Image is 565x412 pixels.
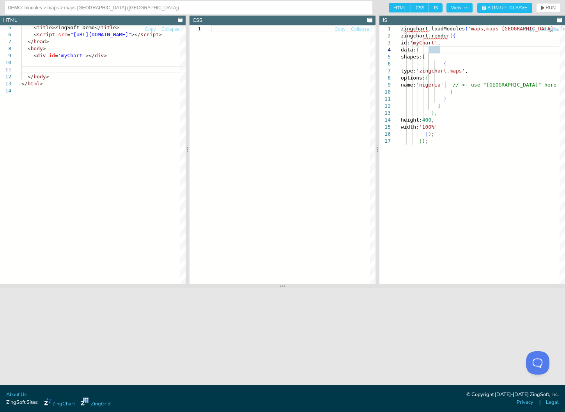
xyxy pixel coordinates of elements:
[28,39,34,44] span: </
[190,25,201,32] div: 1
[431,131,434,137] span: ;
[34,32,37,37] span: <
[379,60,391,67] div: 6
[73,32,128,37] span: [URL][DOMAIN_NAME]
[416,68,465,74] span: 'zingchart.maps'
[411,3,429,12] span: CSS
[443,61,446,67] span: {
[85,53,94,58] span: ></
[451,5,468,10] span: View
[453,82,556,88] span: // <- use "[GEOGRAPHIC_DATA]" here
[446,3,473,12] button: View
[128,32,131,37] span: "
[40,81,43,87] span: >
[389,3,411,12] span: HTML
[37,32,55,37] span: script
[58,32,67,37] span: src
[425,138,428,144] span: ;
[425,131,428,137] span: }
[379,88,391,95] div: 10
[401,54,422,60] span: shapes:
[379,95,391,103] div: 11
[379,110,391,117] div: 13
[28,81,40,87] span: html
[401,75,425,81] span: options:
[419,138,422,144] span: }
[379,25,391,32] div: 1
[410,40,437,46] span: 'myChart'
[43,46,46,51] span: >
[524,27,535,32] span: Copy
[104,53,107,58] span: >
[379,67,391,74] div: 7
[159,32,162,37] span: >
[193,17,202,24] div: CSS
[422,54,425,60] span: [
[335,27,345,32] span: Copy
[379,117,391,124] div: 14
[465,68,468,74] span: ,
[539,399,540,406] span: |
[37,53,46,58] span: div
[429,3,443,12] span: JS
[49,53,55,58] span: id
[351,27,369,32] span: Collapse
[34,53,37,58] span: <
[140,32,159,37] span: script
[437,40,441,46] span: ,
[401,117,422,123] span: height:
[487,5,528,10] span: Sign Up to Save
[425,75,428,81] span: {
[379,53,391,60] div: 5
[8,2,370,14] input: Untitled Demo
[351,26,370,33] button: Collapse
[379,46,391,53] div: 4
[389,3,443,12] div: checkbox-group
[401,82,416,88] span: name:
[443,96,446,102] span: }
[437,103,441,109] span: ]
[3,17,17,24] div: HTML
[161,26,180,33] button: Collapse
[379,103,391,110] div: 12
[131,32,140,37] span: ></
[536,3,560,12] button: RUN
[379,32,391,39] div: 2
[145,26,156,33] button: Copy
[422,117,431,123] span: 400
[419,124,437,130] span: '100%'
[28,46,31,51] span: <
[379,124,391,131] div: 15
[466,391,559,399] div: © Copyright [DATE]-[DATE] ZingSoft, Inc.
[401,68,416,74] span: type:
[95,53,104,58] span: div
[30,46,43,51] span: body
[6,391,27,398] a: About Us
[465,26,468,32] span: (
[546,399,559,406] a: Legal
[416,82,443,88] span: 'nigeria'
[517,399,533,406] a: Privacy
[428,131,431,137] span: )
[28,74,34,80] span: </
[450,33,453,39] span: (
[379,138,391,145] div: 17
[416,47,419,53] span: {
[55,53,58,58] span: =
[401,40,410,46] span: id:
[58,53,85,58] span: 'myChart'
[379,39,391,46] div: 3
[46,74,49,80] span: >
[524,26,535,33] button: Copy
[161,27,180,32] span: Collapse
[379,131,391,138] div: 16
[6,399,39,406] span: ZingSoft Sites:
[431,110,434,116] span: }
[401,26,465,32] span: zingchart.loadModules
[21,81,28,87] span: </
[383,17,387,24] div: JS
[401,33,450,39] span: zingchart.render
[67,32,70,37] span: =
[434,110,437,116] span: ,
[401,47,416,53] span: data:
